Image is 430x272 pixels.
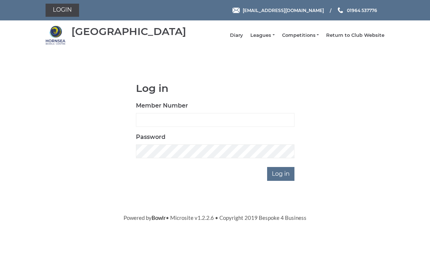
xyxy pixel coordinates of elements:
div: [GEOGRAPHIC_DATA] [71,26,186,37]
img: Email [232,8,240,13]
span: [EMAIL_ADDRESS][DOMAIN_NAME] [243,7,324,13]
label: Member Number [136,101,188,110]
a: Bowlr [152,214,166,221]
input: Log in [267,167,294,181]
a: Leagues [250,32,274,39]
img: Hornsea Bowls Centre [46,25,66,45]
a: Email [EMAIL_ADDRESS][DOMAIN_NAME] [232,7,324,14]
a: Return to Club Website [326,32,384,39]
h1: Log in [136,83,294,94]
span: Powered by • Microsite v1.2.2.6 • Copyright 2019 Bespoke 4 Business [124,214,306,221]
a: Login [46,4,79,17]
a: Phone us 01964 537776 [337,7,377,14]
a: Competitions [282,32,319,39]
span: 01964 537776 [347,7,377,13]
a: Diary [230,32,243,39]
label: Password [136,133,165,141]
img: Phone us [338,7,343,13]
